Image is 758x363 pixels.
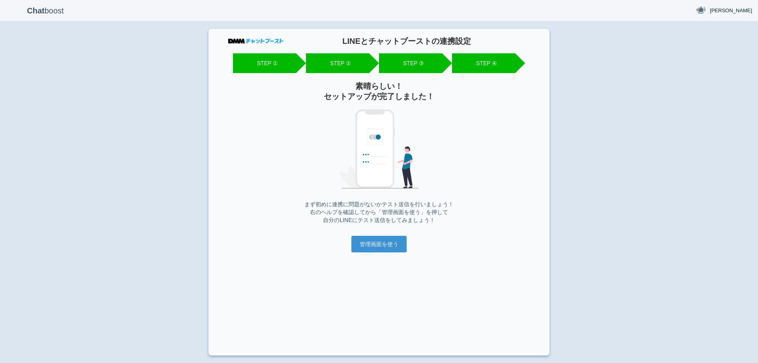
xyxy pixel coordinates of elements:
[228,200,530,224] p: まず初めに連携に問題がないかテスト送信を行いましょう！ 右のヘルプを確認してから「管理画面を使う」を押して 自分のLINEにテスト送信をしてみましょう！
[283,37,530,45] h1: LINEとチャットブーストの連携設定
[340,109,418,188] img: 完了画面
[696,5,706,15] img: User Image
[710,7,752,15] span: [PERSON_NAME]
[27,6,44,15] b: Chat
[228,39,283,43] img: DMMチャットブースト
[379,53,442,73] li: STEP ③
[452,53,515,73] li: STEP ④
[351,236,407,252] input: 管理画面を使う
[228,81,530,102] h2: 素晴らしい！ セットアップが完了しました！
[233,53,296,73] li: STEP ①
[6,1,85,21] p: boost
[306,53,369,73] li: STEP ②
